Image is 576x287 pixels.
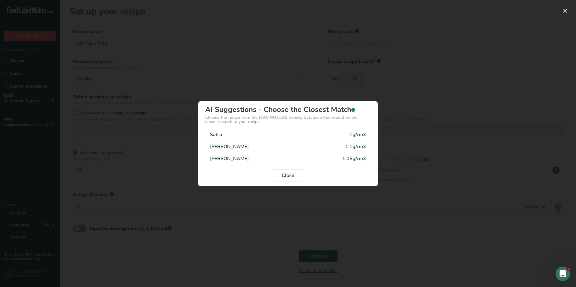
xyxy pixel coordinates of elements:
iframe: Intercom live chat [556,267,570,281]
div: Choose the recipe from the FAO/INFOODS density database that would be the closest match to your r... [205,115,371,124]
div: 1.05g/cm3 [342,155,366,162]
div: AI Suggestions - Choose the Closest Match [205,106,371,113]
button: Close [272,169,304,181]
div: Salsa [210,131,222,138]
div: 1g/cm3 [349,131,366,138]
span: Close [282,172,294,179]
div: [PERSON_NAME] [210,143,249,150]
div: 1.1g/cm3 [345,143,366,150]
div: [PERSON_NAME] [210,155,249,162]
